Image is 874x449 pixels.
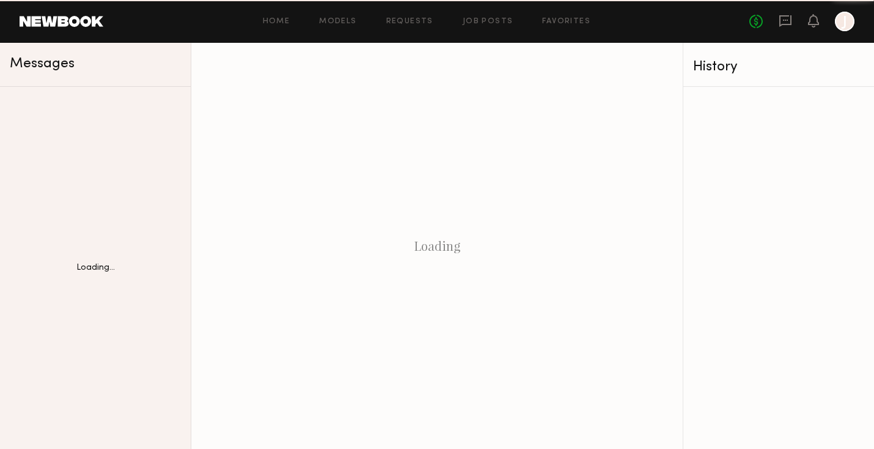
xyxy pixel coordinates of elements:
[76,264,115,272] div: Loading...
[542,18,590,26] a: Favorites
[10,57,75,71] span: Messages
[835,12,854,31] a: J
[191,43,683,449] div: Loading
[319,18,356,26] a: Models
[386,18,433,26] a: Requests
[263,18,290,26] a: Home
[463,18,513,26] a: Job Posts
[693,60,864,74] div: History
